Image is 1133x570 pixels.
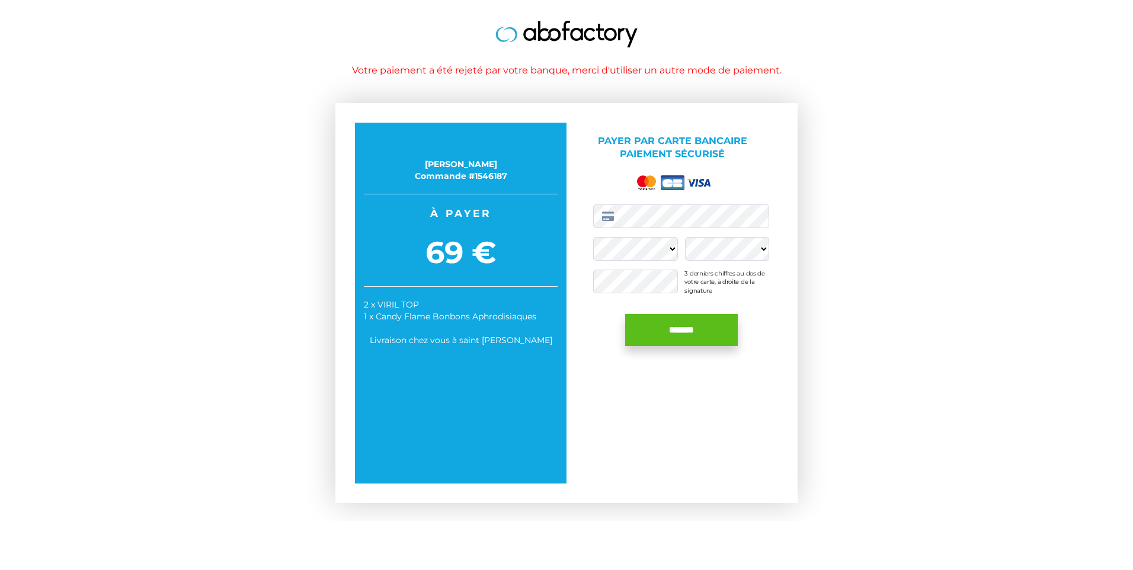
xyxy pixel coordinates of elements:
div: 2 x VIRIL TOP 1 x Candy Flame Bonbons Aphrodisiaques [364,299,558,322]
img: visa.png [687,179,710,187]
span: Paiement sécurisé [620,148,725,159]
span: À payer [364,206,558,220]
img: logo.jpg [495,21,638,47]
div: Livraison chez vous à saint [PERSON_NAME] [364,334,558,346]
h1: Votre paiement a été rejeté par votre banque, merci d'utiliser un autre mode de paiement. [229,65,904,76]
span: 69 € [364,231,558,274]
div: Commande #1546187 [364,170,558,182]
img: mastercard.png [635,173,658,193]
div: [PERSON_NAME] [364,158,558,170]
img: cb.png [661,175,684,190]
p: Payer par Carte bancaire [575,135,769,162]
div: 3 derniers chiffres au dos de votre carte, à droite de la signature [684,270,769,293]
